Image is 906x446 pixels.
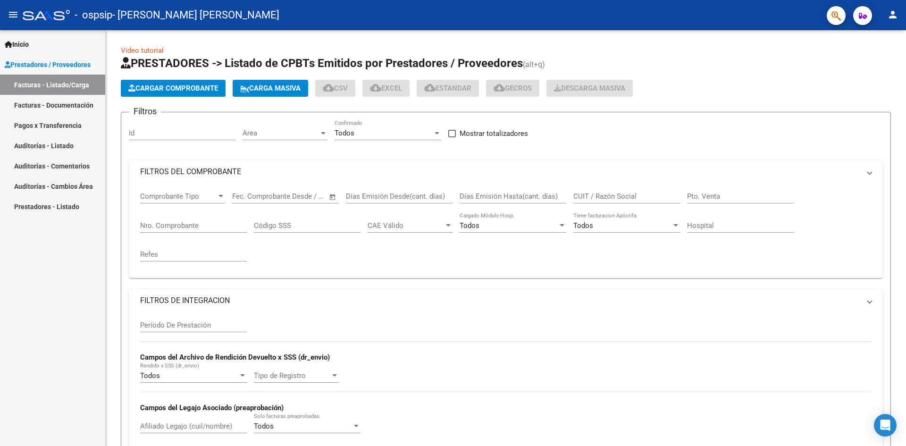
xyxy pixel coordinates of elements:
[362,80,410,97] button: EXCEL
[121,80,226,97] button: Cargar Comprobante
[140,192,217,201] span: Comprobante Tipo
[460,221,479,230] span: Todos
[140,353,330,362] strong: Campos del Archivo de Rendición Devuelto x SSS (dr_envio)
[140,295,860,306] mat-panel-title: FILTROS DE INTEGRACION
[887,9,898,20] mat-icon: person
[370,82,381,93] mat-icon: cloud_download
[573,221,593,230] span: Todos
[424,84,471,93] span: Estandar
[254,422,274,430] span: Todos
[233,80,308,97] button: Carga Masiva
[5,39,29,50] span: Inicio
[417,80,479,97] button: Estandar
[335,129,354,137] span: Todos
[370,84,402,93] span: EXCEL
[486,80,539,97] button: Gecros
[140,167,860,177] mat-panel-title: FILTROS DEL COMPROBANTE
[315,80,355,97] button: CSV
[874,414,897,437] div: Open Intercom Messenger
[121,57,523,70] span: PRESTADORES -> Listado de CPBTs Emitidos por Prestadores / Proveedores
[112,5,279,25] span: - [PERSON_NAME] [PERSON_NAME]
[5,59,91,70] span: Prestadores / Proveedores
[121,46,164,55] a: Video tutorial
[140,371,160,380] span: Todos
[424,82,436,93] mat-icon: cloud_download
[368,221,444,230] span: CAE Válido
[327,192,338,202] button: Open calendar
[75,5,112,25] span: - ospsip
[129,160,883,183] mat-expansion-panel-header: FILTROS DEL COMPROBANTE
[523,60,545,69] span: (alt+q)
[323,82,334,93] mat-icon: cloud_download
[129,105,161,118] h3: Filtros
[494,84,532,93] span: Gecros
[8,9,19,20] mat-icon: menu
[128,84,218,93] span: Cargar Comprobante
[232,192,270,201] input: Fecha inicio
[243,129,319,137] span: Area
[254,371,330,380] span: Tipo de Registro
[554,84,625,93] span: Descarga Masiva
[460,128,528,139] span: Mostrar totalizadores
[323,84,348,93] span: CSV
[494,82,505,93] mat-icon: cloud_download
[140,404,284,412] strong: Campos del Legajo Asociado (preaprobación)
[546,80,633,97] app-download-masive: Descarga masiva de comprobantes (adjuntos)
[129,183,883,278] div: FILTROS DEL COMPROBANTE
[546,80,633,97] button: Descarga Masiva
[240,84,301,93] span: Carga Masiva
[279,192,325,201] input: Fecha fin
[129,289,883,312] mat-expansion-panel-header: FILTROS DE INTEGRACION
